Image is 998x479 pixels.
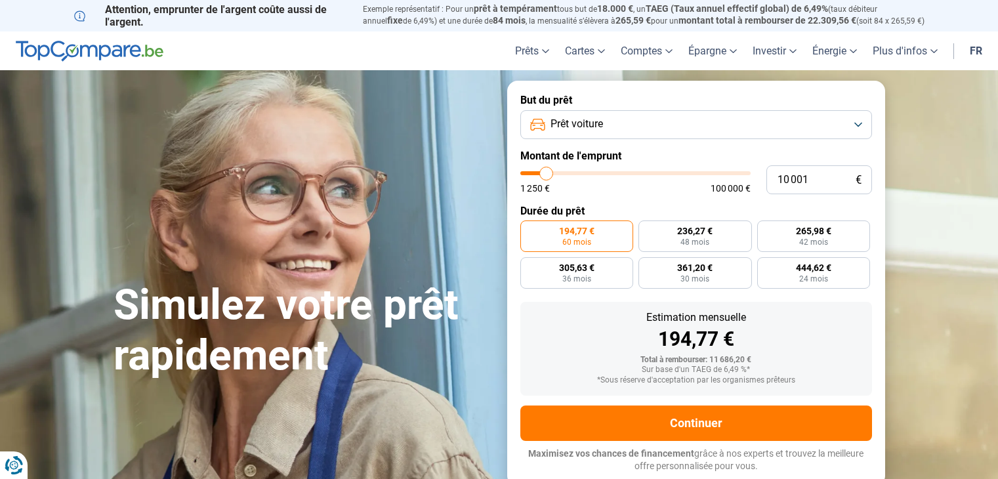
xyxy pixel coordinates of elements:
[493,15,526,26] span: 84 mois
[114,280,491,381] h1: Simulez votre prêt rapidement
[363,3,925,27] p: Exemple représentatif : Pour un tous but de , un (taux débiteur annuel de 6,49%) et une durée de ...
[520,448,872,473] p: grâce à nos experts et trouvez la meilleure offre personnalisée pour vous.
[680,238,709,246] span: 48 mois
[520,150,872,162] label: Montant de l'emprunt
[799,238,828,246] span: 42 mois
[678,15,856,26] span: montant total à rembourser de 22.309,56 €
[520,94,872,106] label: But du prêt
[865,31,946,70] a: Plus d'infos
[562,238,591,246] span: 60 mois
[531,365,862,375] div: Sur base d'un TAEG de 6,49 %*
[962,31,990,70] a: fr
[16,41,163,62] img: TopCompare
[551,117,603,131] span: Prêt voiture
[680,275,709,283] span: 30 mois
[711,184,751,193] span: 100 000 €
[597,3,633,14] span: 18.000 €
[559,226,594,236] span: 194,77 €
[507,31,557,70] a: Prêts
[520,406,872,441] button: Continuer
[796,226,831,236] span: 265,98 €
[531,312,862,323] div: Estimation mensuelle
[677,226,713,236] span: 236,27 €
[531,356,862,365] div: Total à rembourser: 11 686,20 €
[615,15,651,26] span: 265,59 €
[557,31,613,70] a: Cartes
[799,275,828,283] span: 24 mois
[680,31,745,70] a: Épargne
[520,110,872,139] button: Prêt voiture
[562,275,591,283] span: 36 mois
[531,329,862,349] div: 194,77 €
[528,448,694,459] span: Maximisez vos chances de financement
[804,31,865,70] a: Énergie
[387,15,403,26] span: fixe
[745,31,804,70] a: Investir
[796,263,831,272] span: 444,62 €
[474,3,557,14] span: prêt à tempérament
[520,184,550,193] span: 1 250 €
[856,175,862,186] span: €
[677,263,713,272] span: 361,20 €
[646,3,828,14] span: TAEG (Taux annuel effectif global) de 6,49%
[531,376,862,385] div: *Sous réserve d'acceptation par les organismes prêteurs
[613,31,680,70] a: Comptes
[559,263,594,272] span: 305,63 €
[520,205,872,217] label: Durée du prêt
[74,3,347,28] p: Attention, emprunter de l'argent coûte aussi de l'argent.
